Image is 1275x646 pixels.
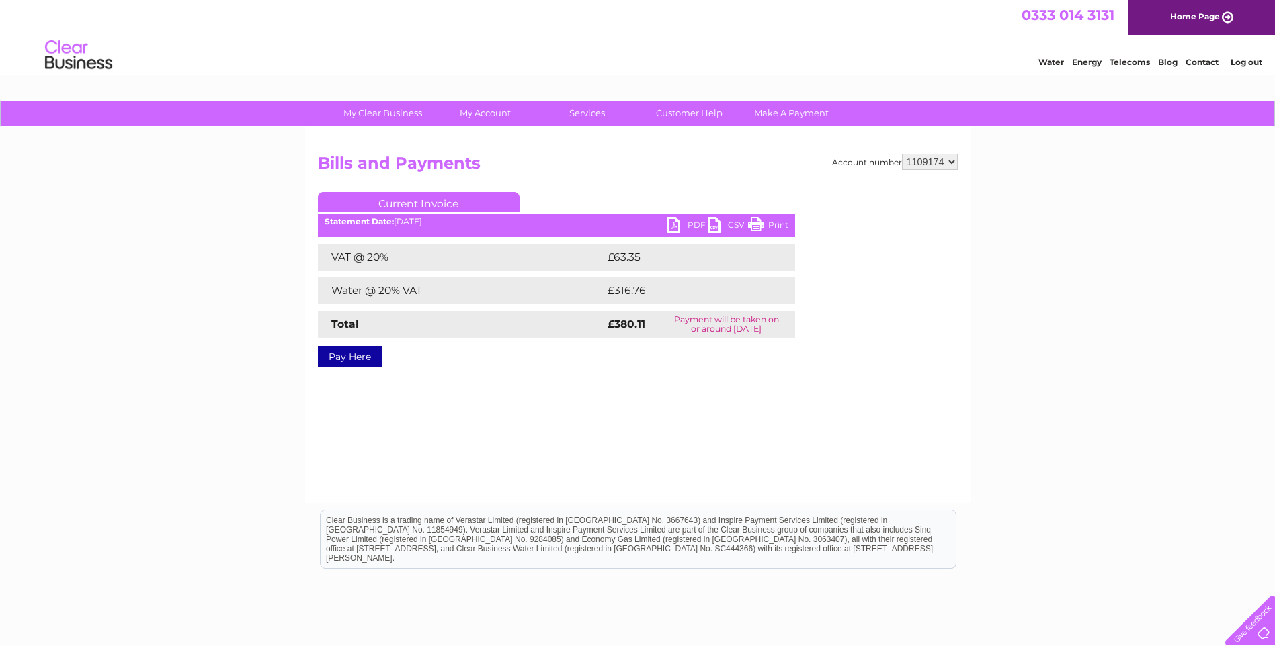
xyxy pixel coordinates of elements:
[1231,57,1262,67] a: Log out
[318,154,958,179] h2: Bills and Payments
[667,217,708,236] a: PDF
[318,277,604,304] td: Water @ 20% VAT
[318,244,604,271] td: VAT @ 20%
[832,154,958,170] div: Account number
[429,101,540,126] a: My Account
[331,318,359,330] strong: Total
[44,35,113,76] img: logo.png
[1110,57,1150,67] a: Telecoms
[321,7,956,65] div: Clear Business is a trading name of Verastar Limited (registered in [GEOGRAPHIC_DATA] No. 3667643...
[658,311,794,338] td: Payment will be taken on or around [DATE]
[604,277,770,304] td: £316.76
[318,217,795,226] div: [DATE]
[318,192,520,212] a: Current Invoice
[327,101,438,126] a: My Clear Business
[1072,57,1102,67] a: Energy
[608,318,645,330] strong: £380.11
[1038,57,1064,67] a: Water
[1158,57,1178,67] a: Blog
[325,216,394,226] b: Statement Date:
[736,101,847,126] a: Make A Payment
[532,101,643,126] a: Services
[318,346,382,367] a: Pay Here
[604,244,768,271] td: £63.35
[708,217,748,236] a: CSV
[1022,7,1114,24] a: 0333 014 3131
[634,101,745,126] a: Customer Help
[748,217,788,236] a: Print
[1186,57,1219,67] a: Contact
